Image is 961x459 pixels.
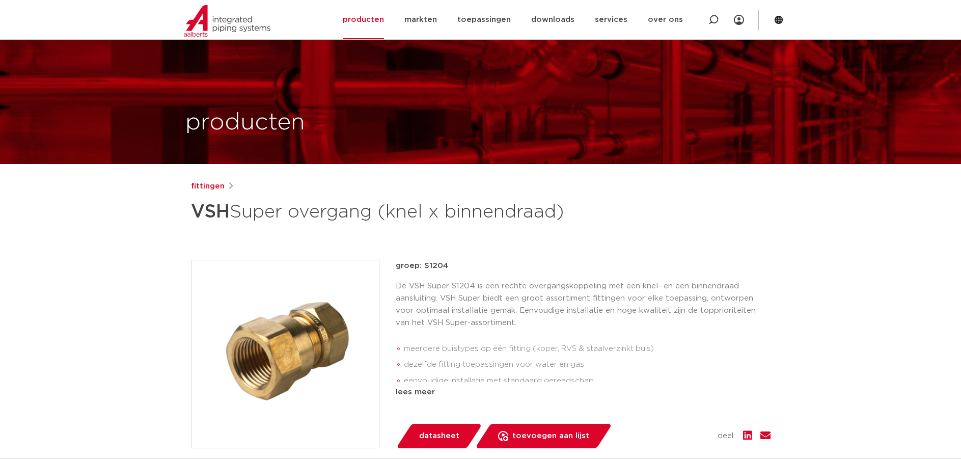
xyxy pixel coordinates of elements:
li: dezelfde fitting toepassingen voor water en gas [404,357,771,373]
p: groep: S1204 [396,260,771,272]
p: De VSH Super S1204 is een rechte overgangskoppeling met een knel- en een binnendraad aansluiting.... [396,280,771,329]
h1: Super overgang (knel x binnendraad) [191,197,573,227]
li: eenvoudige installatie met standaard gereedschap [404,373,771,389]
span: toevoegen aan lijst [512,428,589,444]
li: meerdere buistypes op één fitting (koper, RVS & staalverzinkt buis) [404,341,771,357]
h1: producten [185,106,305,139]
img: Product Image for VSH Super overgang (knel x binnendraad) [191,260,379,448]
div: lees meer [396,386,771,398]
strong: VSH [191,203,230,221]
a: fittingen [191,180,225,193]
a: datasheet [396,424,482,448]
span: datasheet [419,428,459,444]
span: deel: [718,430,735,442]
